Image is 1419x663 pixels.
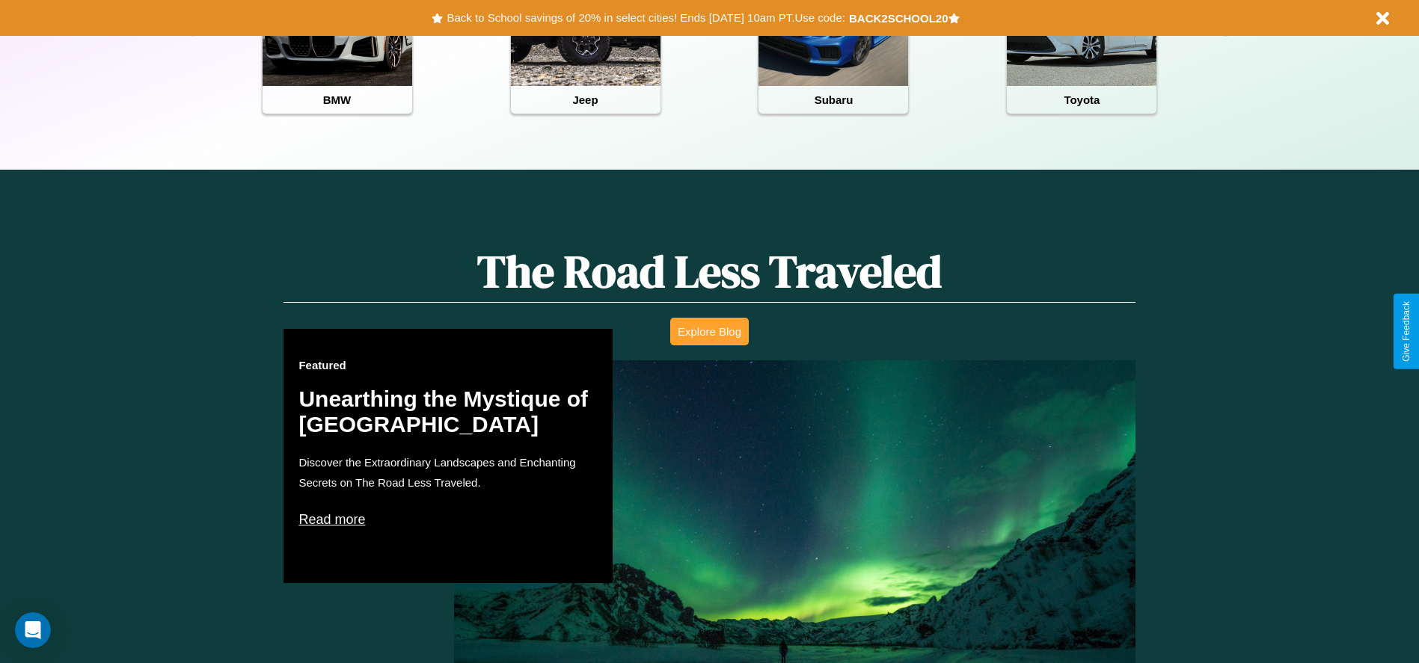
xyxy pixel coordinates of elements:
h4: Jeep [511,86,661,114]
h1: The Road Less Traveled [284,241,1135,303]
h2: Unearthing the Mystique of [GEOGRAPHIC_DATA] [298,386,598,437]
h3: Featured [298,359,598,371]
iframe: Intercom live chat [15,612,51,648]
p: Read more [298,508,598,531]
button: Back to School savings of 20% in select cities! Ends [DATE] 10am PT.Use code: [443,7,848,28]
p: Discover the Extraordinary Landscapes and Enchanting Secrets on The Road Less Traveled. [298,452,598,493]
h4: Toyota [1007,86,1156,114]
b: BACK2SCHOOL20 [849,12,948,25]
div: Give Feedback [1401,301,1412,362]
button: Explore Blog [670,318,749,345]
h4: Subaru [758,86,908,114]
h4: BMW [263,86,412,114]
